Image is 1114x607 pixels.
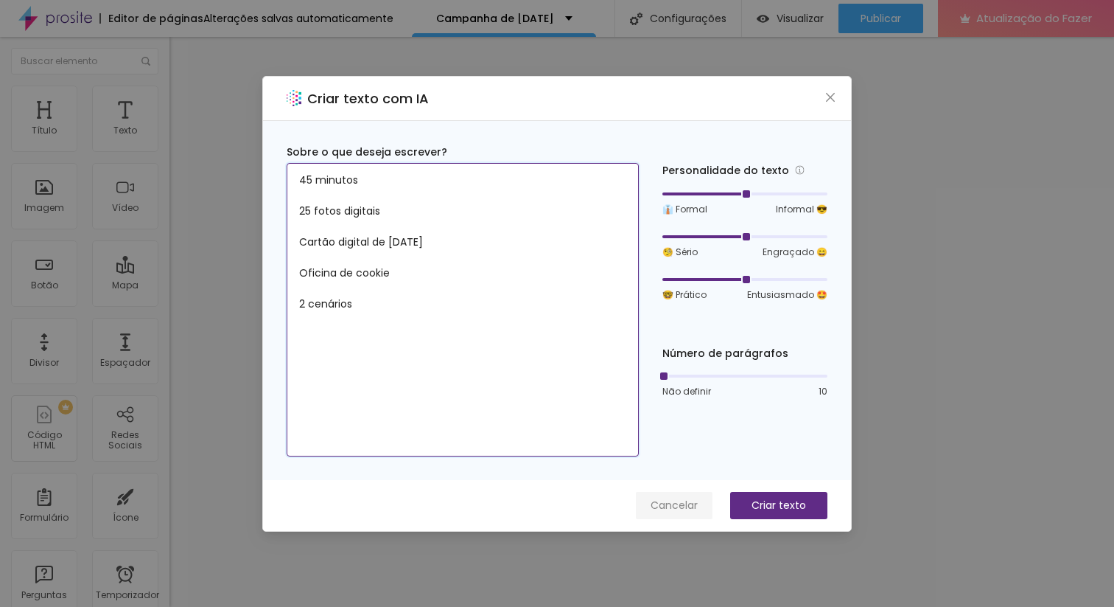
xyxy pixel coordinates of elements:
font: Não definir [662,385,711,398]
button: Criar texto [730,492,827,519]
font: 🧐 Sério [662,246,698,258]
font: Personalidade do texto [662,163,789,178]
font: Criar texto com IA [307,89,429,108]
span: fechar [824,91,836,103]
font: 🤓 Prático [662,288,707,301]
button: Fechar [823,89,838,105]
font: Informal 😎 [776,203,827,215]
font: Sobre o que deseja escrever? [287,145,447,159]
textarea: 45 minutos 25 fotos digitais Cartão digital de [DATE] Oficina de cookie 2 cenários [287,163,639,457]
font: Entusiasmado 🤩 [747,288,827,301]
font: Engraçado 😄 [763,246,827,258]
font: Criar texto [752,498,806,513]
font: 10 [819,385,827,398]
font: Número de parágrafos [662,346,788,361]
font: Cancelar [651,498,698,513]
button: Cancelar [636,492,712,519]
font: 👔 Formal [662,203,707,215]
